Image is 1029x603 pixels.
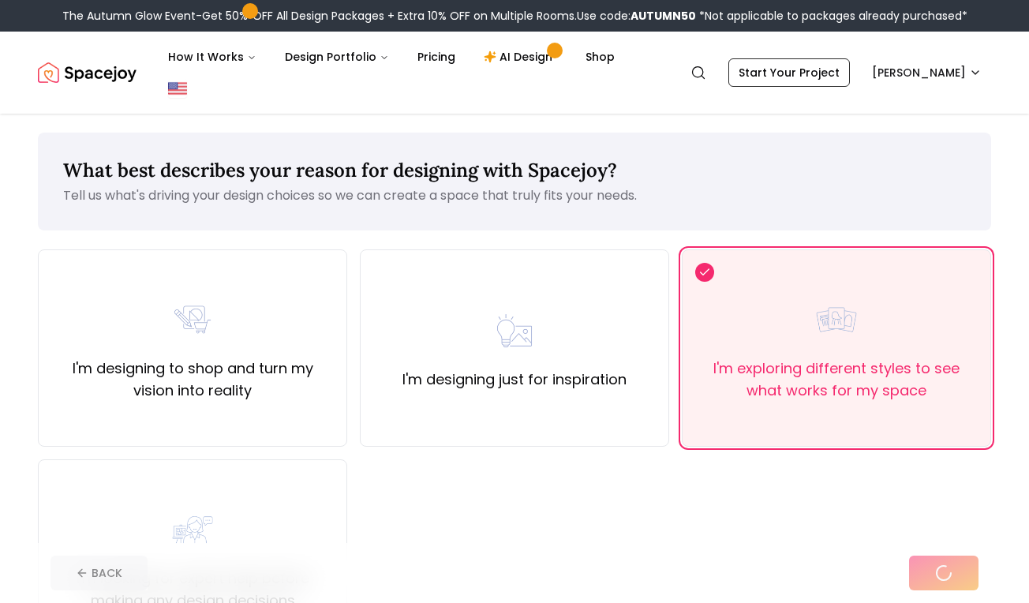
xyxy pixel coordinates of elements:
[51,358,334,402] label: I'm designing to shop and turn my vision into reality
[155,41,627,73] nav: Main
[63,158,617,182] span: What best describes your reason for designing with Spacejoy?
[577,8,696,24] span: Use code:
[489,305,540,356] img: I'm designing just for inspiration
[38,57,137,88] img: Spacejoy Logo
[155,41,269,73] button: How It Works
[167,504,218,555] img: I'm looking for expert help before making any design decisions
[167,294,218,345] img: I'm designing to shop and turn my vision into reality
[63,186,966,205] p: Tell us what's driving your design choices so we can create a space that truly fits your needs.
[471,41,570,73] a: AI Design
[811,294,862,345] img: I'm exploring different styles to see what works for my space
[630,8,696,24] b: AUTUMN50
[38,32,991,114] nav: Global
[405,41,468,73] a: Pricing
[168,79,187,98] img: United States
[696,8,967,24] span: *Not applicable to packages already purchased*
[728,58,850,87] a: Start Your Project
[402,369,627,391] label: I'm designing just for inspiration
[272,41,402,73] button: Design Portfolio
[62,8,967,24] div: The Autumn Glow Event-Get 50% OFF All Design Packages + Extra 10% OFF on Multiple Rooms.
[862,58,991,87] button: [PERSON_NAME]
[573,41,627,73] a: Shop
[695,358,978,402] label: I'm exploring different styles to see what works for my space
[38,57,137,88] a: Spacejoy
